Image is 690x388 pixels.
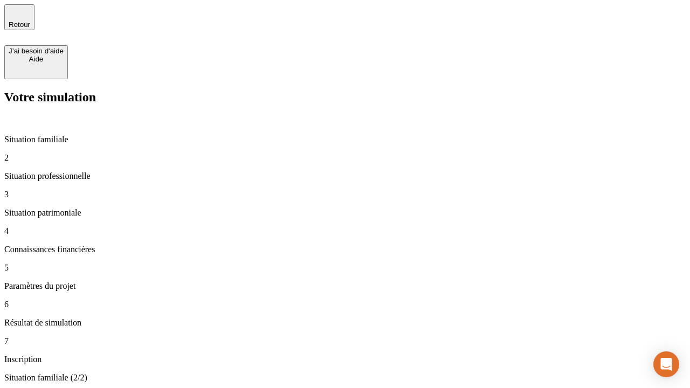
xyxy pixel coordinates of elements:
div: J’ai besoin d'aide [9,47,64,55]
p: Résultat de simulation [4,318,686,328]
div: Open Intercom Messenger [653,351,679,377]
p: Situation familiale [4,135,686,144]
p: 4 [4,226,686,236]
button: J’ai besoin d'aideAide [4,45,68,79]
p: Situation patrimoniale [4,208,686,218]
span: Retour [9,20,30,29]
p: 2 [4,153,686,163]
p: 5 [4,263,686,273]
p: Connaissances financières [4,245,686,254]
p: 3 [4,190,686,199]
p: Situation familiale (2/2) [4,373,686,383]
p: 6 [4,300,686,309]
div: Aide [9,55,64,63]
button: Retour [4,4,34,30]
p: Inscription [4,355,686,364]
h2: Votre simulation [4,90,686,105]
p: Situation professionnelle [4,171,686,181]
p: Paramètres du projet [4,281,686,291]
p: 7 [4,336,686,346]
